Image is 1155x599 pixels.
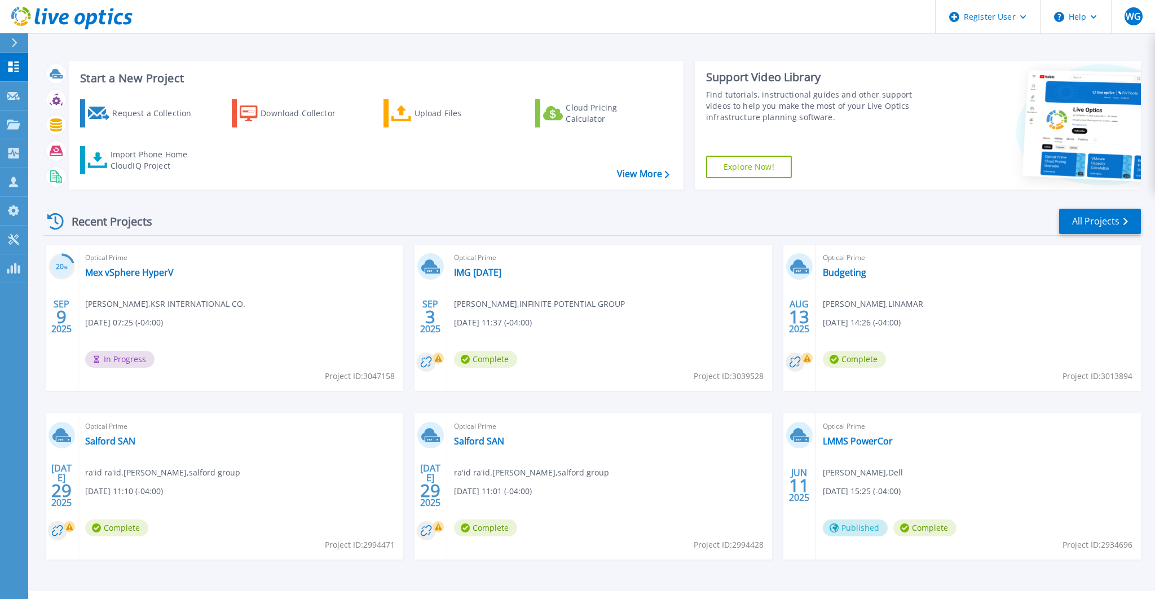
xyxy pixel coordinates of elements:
span: Complete [454,519,517,536]
span: [DATE] 11:10 (-04:00) [85,485,163,497]
a: IMG [DATE] [454,267,501,278]
div: AUG 2025 [788,296,810,337]
span: Project ID: 2994428 [694,539,764,551]
span: Project ID: 3047158 [325,370,395,382]
span: Published [823,519,888,536]
a: Upload Files [383,99,509,127]
span: [DATE] 11:01 (-04:00) [454,485,532,497]
span: [DATE] 15:25 (-04:00) [823,485,901,497]
a: Salford SAN [85,435,135,447]
div: Upload Files [415,102,505,125]
div: SEP 2025 [51,296,72,337]
span: 29 [420,486,440,495]
div: SEP 2025 [420,296,441,337]
span: [PERSON_NAME] , Dell [823,466,903,479]
span: Project ID: 2994471 [325,539,395,551]
a: LMMS PowerCor [823,435,893,447]
div: [DATE] 2025 [51,465,72,506]
span: Optical Prime [85,252,396,264]
span: In Progress [85,351,155,368]
span: Complete [454,351,517,368]
div: [DATE] 2025 [420,465,441,506]
span: 13 [789,312,809,321]
span: 29 [51,486,72,495]
div: Recent Projects [43,208,167,235]
span: 3 [425,312,435,321]
span: ra'id ra'id.[PERSON_NAME] , salford group [454,466,609,479]
a: Salford SAN [454,435,504,447]
span: Project ID: 3039528 [694,370,764,382]
h3: Start a New Project [80,72,669,85]
span: Optical Prime [85,420,396,433]
a: Cloud Pricing Calculator [535,99,661,127]
a: Budgeting [823,267,866,278]
a: Mex vSphere HyperV [85,267,174,278]
span: Project ID: 3013894 [1063,370,1132,382]
span: [DATE] 11:37 (-04:00) [454,316,532,329]
span: Optical Prime [823,252,1134,264]
a: Request a Collection [80,99,206,127]
a: All Projects [1059,209,1141,234]
span: [DATE] 14:26 (-04:00) [823,316,901,329]
span: WG [1126,12,1141,21]
div: JUN 2025 [788,465,810,506]
span: 9 [56,312,67,321]
div: Cloud Pricing Calculator [566,102,656,125]
span: [PERSON_NAME] , INFINITE POTENTIAL GROUP [454,298,625,310]
span: [PERSON_NAME] , LINAMAR [823,298,923,310]
span: [DATE] 07:25 (-04:00) [85,316,163,329]
span: Complete [85,519,148,536]
span: Project ID: 2934696 [1063,539,1132,551]
div: Find tutorials, instructional guides and other support videos to help you make the most of your L... [706,89,934,123]
span: [PERSON_NAME] , KSR INTERNATIONAL CO. [85,298,245,310]
span: 11 [789,481,809,490]
a: View More [617,169,669,179]
a: Explore Now! [706,156,792,178]
span: Optical Prime [454,420,765,433]
span: Complete [823,351,886,368]
div: Support Video Library [706,70,934,85]
span: Optical Prime [823,420,1134,433]
span: ra'id ra'id.[PERSON_NAME] , salford group [85,466,240,479]
h3: 20 [49,261,75,274]
a: Download Collector [232,99,358,127]
span: Optical Prime [454,252,765,264]
span: % [64,264,68,270]
div: Download Collector [261,102,351,125]
div: Import Phone Home CloudIQ Project [111,149,199,171]
span: Complete [893,519,956,536]
div: Request a Collection [112,102,202,125]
